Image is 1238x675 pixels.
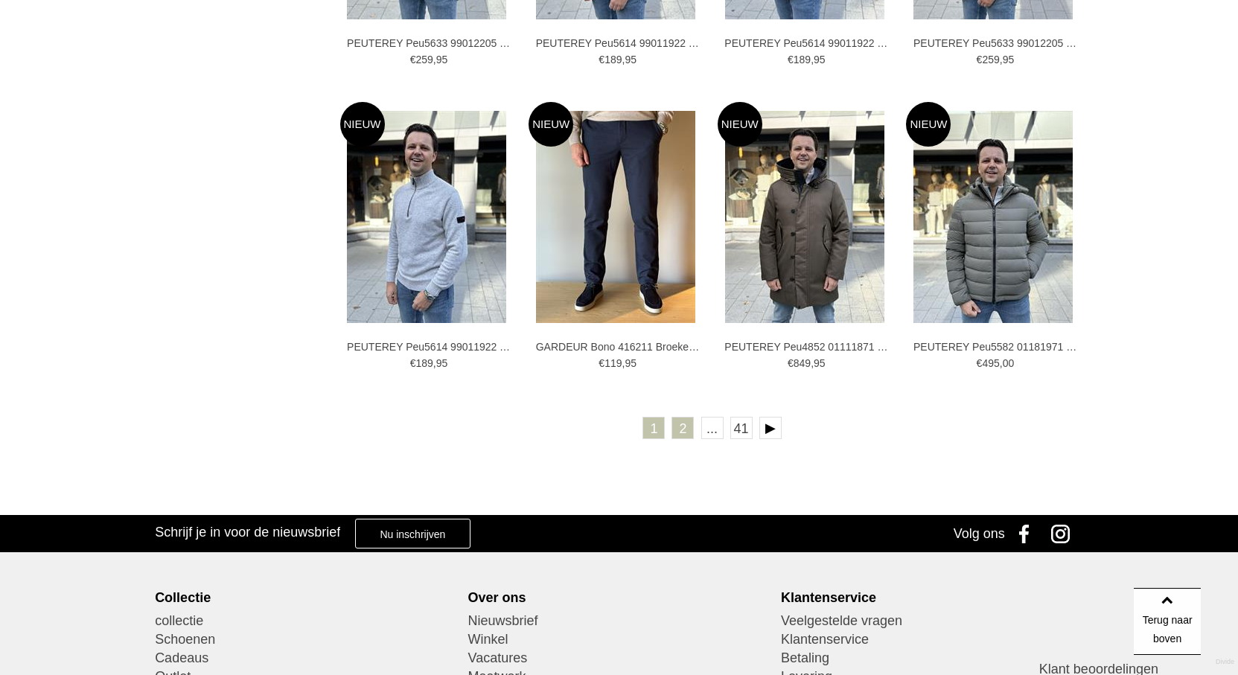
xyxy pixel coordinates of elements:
[155,612,457,630] a: collectie
[347,340,511,354] a: PEUTEREY Peu5614 99011922 Truien
[724,340,888,354] a: PEUTEREY Peu4852 01111871 Jassen
[625,357,636,369] span: 95
[913,340,1077,354] a: PEUTEREY Peu5582 01181971 [PERSON_NAME]
[415,54,433,65] span: 259
[347,36,511,50] a: PEUTEREY Peu5633 99012205 Truien
[1000,357,1003,369] span: ,
[811,54,814,65] span: ,
[436,357,448,369] span: 95
[599,357,604,369] span: €
[1003,357,1015,369] span: 00
[794,54,811,65] span: 189
[811,357,814,369] span: ,
[468,612,770,630] a: Nieuwsbrief
[788,357,794,369] span: €
[977,54,983,65] span: €
[642,417,665,439] a: 1
[724,36,888,50] a: PEUTEREY Peu5614 99011922 Truien
[536,111,695,323] img: GARDEUR Bono 416211 Broeken en Pantalons
[599,54,604,65] span: €
[436,54,448,65] span: 95
[155,589,457,606] div: Collectie
[536,340,700,354] a: GARDEUR Bono 416211 Broeken en Pantalons
[982,54,999,65] span: 259
[977,357,983,369] span: €
[155,649,457,668] a: Cadeaus
[410,357,416,369] span: €
[788,54,794,65] span: €
[1046,515,1083,552] a: Instagram
[781,649,1083,668] a: Betaling
[355,519,470,548] a: Nu inschrijven
[701,417,724,439] span: ...
[1134,588,1201,655] a: Terug naar boven
[913,111,1073,323] img: PEUTEREY Peu5582 01181971 Jassen
[468,589,770,606] div: Over ons
[410,54,416,65] span: €
[781,630,1083,649] a: Klantenservice
[730,417,753,439] a: 41
[433,54,436,65] span: ,
[347,111,506,323] img: PEUTEREY Peu5614 99011922 Truien
[954,515,1005,552] div: Volg ons
[1216,653,1234,671] a: Divide
[625,54,636,65] span: 95
[415,357,433,369] span: 189
[913,36,1077,50] a: PEUTEREY Peu5633 99012205 Truien
[671,417,694,439] a: 2
[982,357,999,369] span: 495
[622,54,625,65] span: ,
[1009,515,1046,552] a: Facebook
[622,357,625,369] span: ,
[814,357,826,369] span: 95
[433,357,436,369] span: ,
[468,649,770,668] a: Vacatures
[604,54,622,65] span: 189
[1003,54,1015,65] span: 95
[536,36,700,50] a: PEUTEREY Peu5614 99011922 Truien
[1000,54,1003,65] span: ,
[781,612,1083,630] a: Veelgestelde vragen
[468,630,770,649] a: Winkel
[794,357,811,369] span: 849
[725,111,884,323] img: PEUTEREY Peu4852 01111871 Jassen
[155,630,457,649] a: Schoenen
[155,524,340,540] h3: Schrijf je in voor de nieuwsbrief
[604,357,622,369] span: 119
[814,54,826,65] span: 95
[781,589,1083,606] div: Klantenservice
